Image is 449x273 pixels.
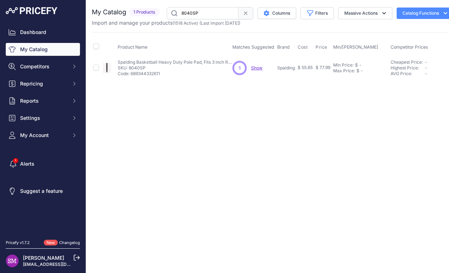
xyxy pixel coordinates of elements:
a: My Catalog [6,43,80,56]
span: Brand [277,44,290,50]
input: Search [167,7,238,19]
img: Pricefy Logo [6,7,57,14]
button: Competitors [6,60,80,73]
button: Settings [6,112,80,125]
span: $ 55.65 [298,65,313,70]
p: Spalding [277,65,295,71]
span: Min/[PERSON_NAME] [333,44,378,50]
div: Highest Price: [391,65,425,71]
span: New [44,240,58,246]
span: Cost [298,44,308,50]
div: $ [356,68,359,74]
button: Cost [298,44,309,50]
div: $ [355,62,358,68]
span: (Last import [DATE]) [199,20,240,26]
a: [EMAIL_ADDRESS][DOMAIN_NAME] [23,262,98,267]
a: Cheapest Price: [391,59,423,65]
div: Max Price: [333,68,355,74]
span: Reports [20,97,67,104]
a: Changelog [59,240,80,245]
nav: Sidebar [6,26,80,231]
span: Competitors [20,63,67,70]
a: Show [251,65,263,70]
p: Import and manage your products [92,19,240,26]
button: Price [316,44,329,50]
h2: My Catalog [92,7,126,17]
button: Repricing [6,77,80,90]
span: Repricing [20,80,67,87]
span: - [425,65,427,70]
span: Competitor Prices [391,44,428,50]
div: - [359,68,363,74]
span: My Account [20,132,67,139]
span: Settings [20,114,67,122]
button: Massive Actions [338,7,392,19]
span: 1 Products [129,8,160,16]
button: Filters [301,7,334,19]
a: Dashboard [6,26,80,39]
span: - [425,59,427,65]
span: 5 [238,65,241,71]
a: 1518 Active [174,20,197,26]
button: My Account [6,129,80,142]
a: Alerts [6,157,80,170]
button: Columns [257,8,296,19]
div: AVG Price: [391,71,425,77]
a: Suggest a feature [6,185,80,198]
span: ( ) [172,20,198,26]
p: Spalding Basketball Heavy Duty Pole Pad, Fits 3 inch Round to 4 inch Square Poles - Black - 1 1/2... [118,59,232,65]
span: Matches Suggested [232,44,274,50]
button: Reports [6,94,80,107]
span: Product Name [118,44,147,50]
div: Pricefy v1.7.2 [6,240,30,246]
div: - [358,62,361,68]
span: - [425,71,427,76]
span: Price [316,44,327,50]
span: $ 77.99 [316,65,330,70]
a: [PERSON_NAME] [23,255,64,261]
p: Code: 689344332611 [118,71,232,77]
div: Min Price: [333,62,354,68]
p: SKU: 8040SP [118,65,232,71]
